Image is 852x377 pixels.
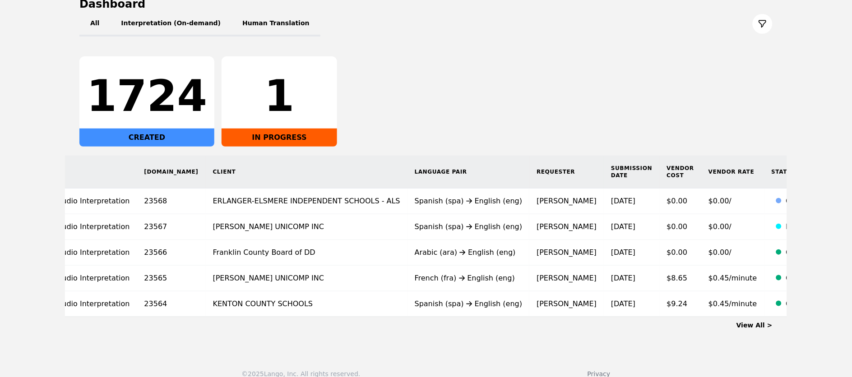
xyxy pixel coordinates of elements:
[415,221,523,232] div: Spanish (spa) English (eng)
[229,74,330,118] div: 1
[137,266,206,291] td: 23565
[4,240,137,266] td: On-Demand Audio Interpretation
[206,188,407,214] td: ERLANGER-ELSMERE INDEPENDENT SCHOOLS - ALS
[529,240,604,266] td: [PERSON_NAME]
[206,240,407,266] td: Franklin County Board of DD
[4,266,137,291] td: On-Demand Audio Interpretation
[701,156,764,188] th: Vendor Rate
[753,14,773,34] button: Filter
[4,156,137,188] th: Type
[232,11,320,37] button: Human Translation
[708,274,757,282] span: $0.45/minute
[206,214,407,240] td: [PERSON_NAME] UNICOMP INC
[786,273,826,284] div: Completed
[79,11,110,37] button: All
[407,156,530,188] th: Language Pair
[611,222,635,231] time: [DATE]
[611,197,635,205] time: [DATE]
[736,322,773,329] a: View All >
[611,299,635,308] time: [DATE]
[786,247,826,258] div: Completed
[87,74,207,118] div: 1724
[110,11,232,37] button: Interpretation (On-demand)
[415,196,523,207] div: Spanish (spa) English (eng)
[529,266,604,291] td: [PERSON_NAME]
[708,222,732,231] span: $0.00/
[708,248,732,257] span: $0.00/
[137,214,206,240] td: 23567
[708,299,757,308] span: $0.45/minute
[660,188,702,214] td: $0.00
[529,291,604,317] td: [PERSON_NAME]
[137,240,206,266] td: 23566
[764,156,833,188] th: Status
[415,299,523,309] div: Spanish (spa) English (eng)
[786,299,826,309] div: Completed
[137,291,206,317] td: 23564
[660,240,702,266] td: $0.00
[660,291,702,317] td: $9.24
[529,156,604,188] th: Requester
[529,188,604,214] td: [PERSON_NAME]
[137,156,206,188] th: [DOMAIN_NAME]
[604,156,659,188] th: Submission Date
[222,129,337,147] div: IN PROGRESS
[786,196,826,207] div: Created
[4,214,137,240] td: On-Demand Audio Interpretation
[529,214,604,240] td: [PERSON_NAME]
[660,156,702,188] th: Vendor Cost
[708,197,732,205] span: $0.00/
[206,291,407,317] td: KENTON COUNTY SCHOOLS
[660,214,702,240] td: $0.00
[415,273,523,284] div: French (fra) English (eng)
[611,274,635,282] time: [DATE]
[4,291,137,317] td: On-Demand Audio Interpretation
[4,188,137,214] td: On-Demand Audio Interpretation
[660,266,702,291] td: $8.65
[137,188,206,214] td: 23568
[206,156,407,188] th: Client
[415,247,523,258] div: Arabic (ara) English (eng)
[611,248,635,257] time: [DATE]
[786,221,826,232] div: In Progress
[79,129,214,147] div: CREATED
[206,266,407,291] td: [PERSON_NAME] UNICOMP INC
